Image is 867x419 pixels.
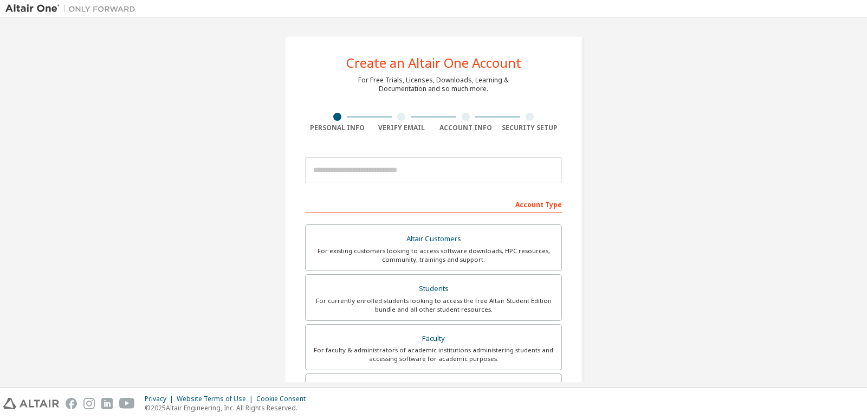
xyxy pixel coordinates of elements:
div: Faculty [312,331,555,346]
img: youtube.svg [119,398,135,409]
img: altair_logo.svg [3,398,59,409]
div: Security Setup [498,124,562,132]
div: Account Type [305,195,562,212]
div: For existing customers looking to access software downloads, HPC resources, community, trainings ... [312,247,555,264]
div: Verify Email [370,124,434,132]
div: Students [312,281,555,296]
div: Personal Info [305,124,370,132]
img: linkedin.svg [101,398,113,409]
div: Everyone else [312,381,555,396]
div: For currently enrolled students looking to access the free Altair Student Edition bundle and all ... [312,296,555,314]
div: Create an Altair One Account [346,56,521,69]
div: For faculty & administrators of academic institutions administering students and accessing softwa... [312,346,555,363]
img: Altair One [5,3,141,14]
div: Website Terms of Use [177,395,256,403]
img: facebook.svg [66,398,77,409]
div: For Free Trials, Licenses, Downloads, Learning & Documentation and so much more. [358,76,509,93]
div: Altair Customers [312,231,555,247]
div: Cookie Consent [256,395,312,403]
img: instagram.svg [83,398,95,409]
p: © 2025 Altair Engineering, Inc. All Rights Reserved. [145,403,312,412]
div: Account Info [433,124,498,132]
div: Privacy [145,395,177,403]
